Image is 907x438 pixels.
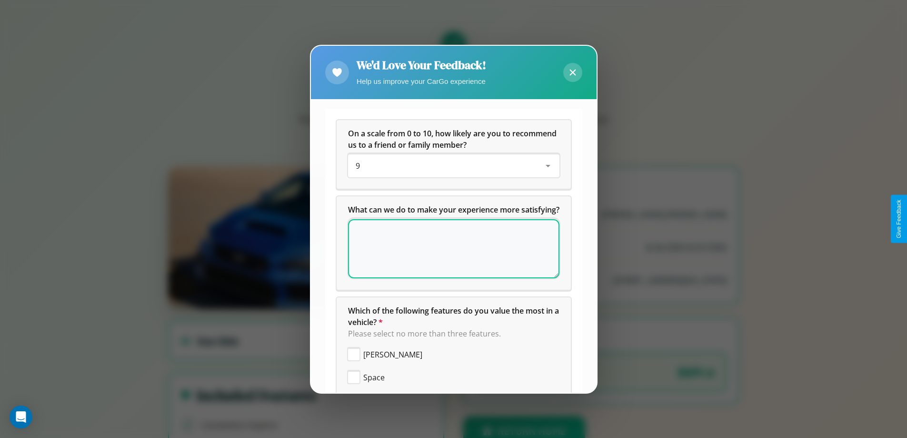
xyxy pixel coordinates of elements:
span: Space [363,372,385,383]
p: Help us improve your CarGo experience [357,75,486,88]
span: [PERSON_NAME] [363,349,422,360]
div: On a scale from 0 to 10, how likely are you to recommend us to a friend or family member? [337,120,571,189]
span: What can we do to make your experience more satisfying? [348,204,559,215]
div: Open Intercom Messenger [10,406,32,428]
h2: We'd Love Your Feedback! [357,57,486,73]
h5: On a scale from 0 to 10, how likely are you to recommend us to a friend or family member? [348,128,559,151]
span: 9 [356,161,360,171]
div: Give Feedback [896,200,902,238]
div: On a scale from 0 to 10, how likely are you to recommend us to a friend or family member? [348,154,559,177]
span: Please select no more than three features. [348,328,501,339]
span: Which of the following features do you value the most in a vehicle? [348,306,561,327]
